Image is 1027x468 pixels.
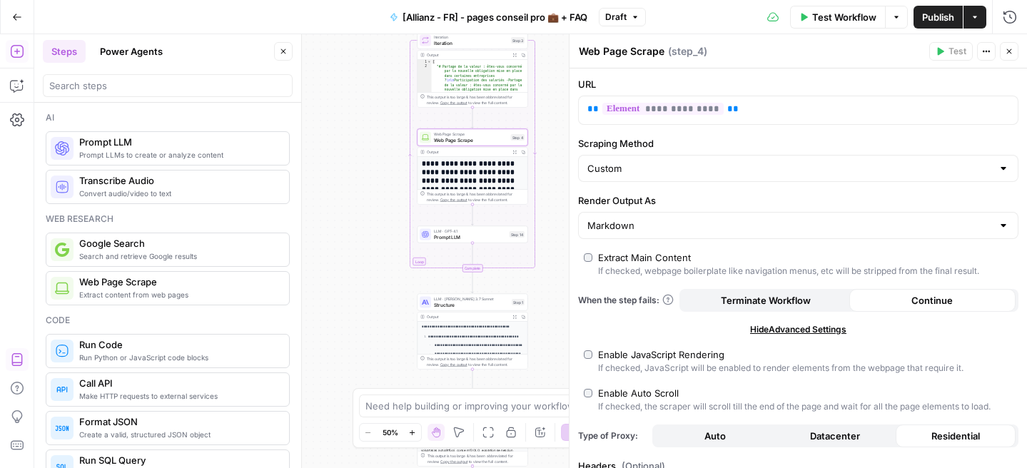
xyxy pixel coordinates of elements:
[440,362,467,367] span: Copy the output
[599,8,646,26] button: Draft
[598,265,979,278] div: If checked, webpage boilerplate like navigation menus, etc will be stripped from the final result.
[79,352,278,363] span: Run Python or JavaScript code blocks
[79,390,278,402] span: Make HTTP requests to external services
[79,337,278,352] span: Run Code
[472,273,474,293] g: Edge from step_3-iteration-end to step_1
[914,6,963,29] button: Publish
[512,299,525,305] div: Step 1
[427,314,508,320] div: Output
[922,10,954,24] span: Publish
[434,39,508,46] span: Iteration
[472,108,474,128] g: Edge from step_3 to step_4
[682,289,849,312] button: Terminate Workflow
[79,289,278,300] span: Extract content from web pages
[427,94,525,106] div: This output is too large & has been abbreviated for review. to view the full content.
[43,40,86,63] button: Steps
[948,45,966,58] span: Test
[584,350,592,359] input: Enable JavaScript RenderingIf checked, JavaScript will be enabled to render elements from the web...
[511,37,525,44] div: Step 3
[810,429,860,443] span: Datacenter
[79,135,278,149] span: Prompt LLM
[721,293,811,307] span: Terminate Workflow
[418,60,432,65] div: 1
[472,370,474,390] g: Edge from step_1 to step_10
[79,250,278,262] span: Search and retrieve Google results
[79,275,278,289] span: Web Page Scrape
[91,40,171,63] button: Power Agents
[598,362,963,375] div: If checked, JavaScript will be enabled to render elements from the webpage that require it.
[598,250,691,265] div: Extract Main Content
[403,10,587,24] span: [Allianz - FR] - pages conseil pro 💼 + FAQ
[472,205,474,225] g: Edge from step_4 to step_14
[434,228,507,234] span: LLM · GPT-4.1
[605,11,627,24] span: Draft
[427,453,525,464] div: This output is too large & has been abbreviated for review. to view the full content.
[383,427,398,438] span: 50%
[79,376,278,390] span: Call API
[704,429,726,443] span: Auto
[79,149,278,161] span: Prompt LLMs to create or analyze content
[46,314,290,327] div: Code
[598,400,991,413] div: If checked, the scraper will scroll till the end of the page and wait for all the page elements t...
[578,136,1018,151] label: Scraping Method
[79,173,278,188] span: Transcribe Audio
[49,78,286,93] input: Search steps
[584,389,592,397] input: Enable Auto ScrollIf checked, the scraper will scroll till the end of the page and wait for all t...
[381,6,596,29] button: [Allianz - FR] - pages conseil pro 💼 + FAQ
[79,236,278,250] span: Google Search
[427,356,525,367] div: This output is too large & has been abbreviated for review. to view the full content.
[79,414,278,429] span: Format JSON
[462,265,483,273] div: Complete
[440,198,467,202] span: Copy the output
[578,429,647,442] span: Type of Proxy:
[578,77,1018,91] label: URL
[427,149,508,155] div: Output
[434,296,509,302] span: LLM · [PERSON_NAME] 3.7 Sonnet
[46,111,290,124] div: Ai
[775,424,895,447] button: Datacenter
[578,193,1018,208] label: Render Output As
[587,218,992,233] input: Markdown
[434,301,509,308] span: Structure
[579,44,664,58] textarea: Web Page Scrape
[812,10,876,24] span: Test Workflow
[587,161,992,175] input: Custom
[668,44,707,58] span: ( step_4 )
[598,386,679,400] div: Enable Auto Scroll
[434,131,508,137] span: Web Page Scrape
[418,265,528,273] div: Complete
[510,231,525,238] div: Step 14
[655,424,775,447] button: Auto
[929,42,973,61] button: Test
[434,233,507,240] span: Prompt LLM
[931,429,980,443] span: Residential
[79,188,278,199] span: Convert audio/video to text
[418,226,528,243] div: LLM · GPT-4.1Prompt LLMStep 14
[598,347,724,362] div: Enable JavaScript Rendering
[418,32,528,108] div: LoopIterationIterationStep 3Output[ "# Partage de la valeur : êtes-vous concerné par la nouvelle ...
[46,213,290,225] div: Web research
[578,294,674,307] a: When the step fails:
[440,101,467,105] span: Copy the output
[790,6,885,29] button: Test Workflow
[79,429,278,440] span: Create a valid, structured JSON object
[750,323,846,336] span: Hide Advanced Settings
[434,136,508,143] span: Web Page Scrape
[440,459,467,464] span: Copy the output
[427,191,525,203] div: This output is too large & has been abbreviated for review. to view the full content.
[427,52,508,58] div: Output
[911,293,953,307] span: Continue
[434,34,508,40] span: Iteration
[511,134,525,141] div: Step 4
[79,453,278,467] span: Run SQL Query
[428,60,432,65] span: Toggle code folding, rows 1 through 3
[584,253,592,262] input: Extract Main ContentIf checked, webpage boilerplate like navigation menus, etc will be stripped f...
